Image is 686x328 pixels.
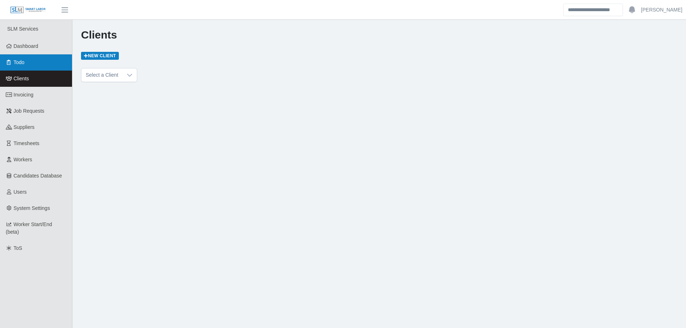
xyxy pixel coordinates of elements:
[14,245,22,251] span: ToS
[641,6,682,14] a: [PERSON_NAME]
[81,68,122,82] span: Select a Client
[81,28,677,41] h1: Clients
[14,173,62,179] span: Candidates Database
[6,221,52,235] span: Worker Start/End (beta)
[14,76,29,81] span: Clients
[14,157,32,162] span: Workers
[14,92,33,98] span: Invoicing
[14,189,27,195] span: Users
[81,52,119,60] a: New Client
[10,6,46,14] img: SLM Logo
[14,43,39,49] span: Dashboard
[7,26,38,32] span: SLM Services
[14,140,40,146] span: Timesheets
[563,4,623,16] input: Search
[14,59,24,65] span: Todo
[14,205,50,211] span: System Settings
[14,108,45,114] span: Job Requests
[14,124,35,130] span: Suppliers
